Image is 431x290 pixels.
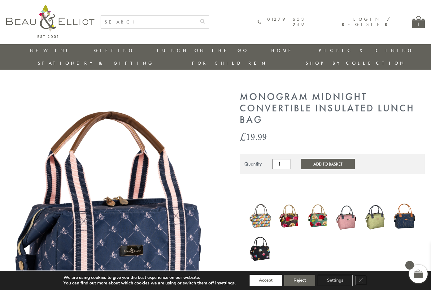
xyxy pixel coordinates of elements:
[412,16,425,28] a: 1
[63,275,236,280] p: We are using cookies to give you the best experience on our website.
[30,47,72,54] a: New in!
[272,159,290,169] input: Product quantity
[240,91,425,125] h1: Monogram Midnight Convertible Insulated Lunch Bag
[364,201,387,233] a: Oxford quilted lunch bag pistachio
[355,276,366,285] button: Close GDPR Cookie Banner
[307,201,329,231] img: Sarah Kelleher convertible lunch bag teal
[335,201,358,232] a: Oxford quilted lunch bag mallow
[301,159,355,169] button: Add to Basket
[333,178,426,193] iframe: Secure express checkout frame
[393,201,416,233] a: Navy Broken-hearted Convertible Insulated Lunch Bag
[307,201,329,233] a: Sarah Kelleher convertible lunch bag teal
[405,261,414,270] span: 1
[249,202,272,231] img: Carnaby eclipse convertible lunch bag
[258,17,306,28] a: 01279 653 249
[335,201,358,231] img: Oxford quilted lunch bag mallow
[63,280,236,286] p: You can find out more about which cookies we are using or switch them off in .
[342,16,390,28] a: Login / Register
[318,275,353,286] button: Settings
[249,233,272,265] a: Emily convertible lunch bag
[284,275,315,286] button: Reject
[238,178,332,193] iframe: Secure express checkout frame
[249,202,272,232] a: Carnaby eclipse convertible lunch bag
[101,16,196,28] input: SEARCH
[250,275,282,286] button: Accept
[319,47,413,54] a: Picnic & Dining
[240,130,246,143] span: £
[244,161,262,167] div: Quantity
[393,201,416,231] img: Navy Broken-hearted Convertible Insulated Lunch Bag
[38,60,154,66] a: Stationery & Gifting
[192,60,267,66] a: For Children
[157,47,249,54] a: Lunch On The Go
[306,60,406,66] a: Shop by collection
[249,233,272,264] img: Emily convertible lunch bag
[240,130,267,143] bdi: 19.99
[271,47,296,54] a: Home
[364,201,387,232] img: Oxford quilted lunch bag pistachio
[94,47,134,54] a: Gifting
[278,202,300,231] a: Sarah Kelleher Lunch Bag Dark Stone
[278,202,300,230] img: Sarah Kelleher Lunch Bag Dark Stone
[219,280,235,286] button: settings
[6,5,94,38] img: logo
